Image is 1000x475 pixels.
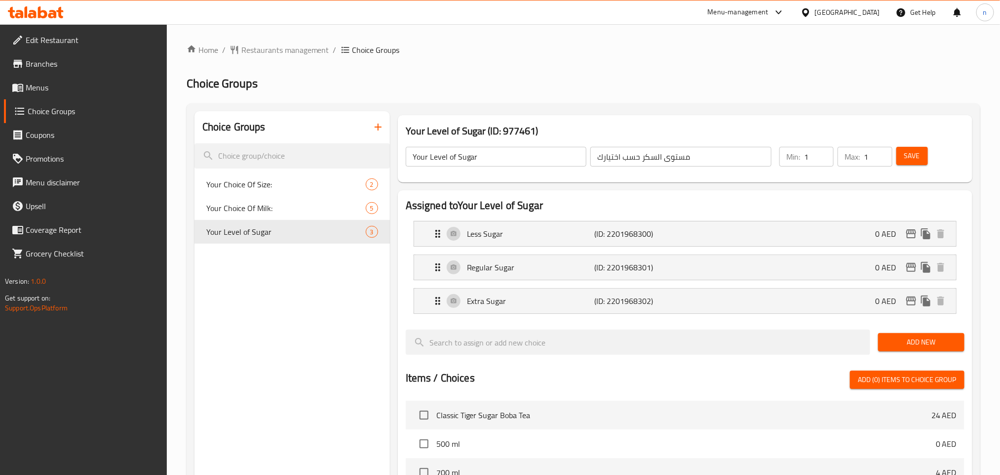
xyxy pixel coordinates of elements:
button: Add (0) items to choice group [850,371,964,389]
span: Menu disclaimer [26,176,159,188]
a: Restaurants management [230,44,329,56]
a: Coverage Report [4,218,167,242]
span: Menus [26,82,159,93]
span: Choice Groups [352,44,400,56]
li: / [222,44,226,56]
h2: Items / Choices [406,371,475,386]
span: Promotions [26,153,159,165]
li: Expand [406,251,964,284]
button: Add New [878,333,964,351]
div: Choices [366,226,378,238]
span: Select choice [414,405,434,426]
a: Support.OpsPlatform [5,302,68,314]
a: Coupons [4,123,167,147]
div: Your Choice Of Size:2 [194,173,390,196]
button: edit [904,260,919,275]
span: 3 [366,227,378,237]
p: 24 AED [931,409,957,421]
button: duplicate [919,294,933,308]
div: Choices [366,178,378,190]
span: Upsell [26,200,159,212]
div: Choices [366,202,378,214]
nav: breadcrumb [187,44,980,56]
div: Your Choice Of Milk:5 [194,196,390,220]
li: Expand [406,284,964,318]
div: Your Level of Sugar3 [194,220,390,244]
a: Choice Groups [4,99,167,123]
button: edit [904,294,919,308]
div: Menu-management [708,6,769,18]
h2: Assigned to Your Level of Sugar [406,198,964,213]
input: search [406,330,870,355]
div: Expand [414,289,956,313]
span: Your Level of Sugar [206,226,366,238]
li: Expand [406,217,964,251]
span: Coverage Report [26,224,159,236]
span: Restaurants management [241,44,329,56]
button: duplicate [919,260,933,275]
p: 0 AED [875,228,904,240]
p: Min: [786,151,800,163]
button: Save [896,147,928,165]
button: delete [933,226,948,241]
p: 0 AED [875,295,904,307]
a: Edit Restaurant [4,28,167,52]
span: Get support on: [5,292,50,304]
span: Choice Groups [28,105,159,117]
span: Grocery Checklist [26,248,159,259]
span: 1.0.0 [31,275,46,288]
a: Promotions [4,147,167,171]
button: delete [933,260,948,275]
a: Branches [4,52,167,76]
div: Expand [414,221,956,246]
p: Less Sugar [467,228,594,240]
span: Your Choice Of Milk: [206,202,366,214]
span: Select choice [414,433,434,454]
h3: Your Level of Sugar (ID: 977461) [406,123,964,139]
input: search [194,143,390,169]
p: Extra Sugar [467,295,594,307]
span: 2 [366,180,378,189]
p: (ID: 2201968301) [594,261,679,273]
p: (ID: 2201968302) [594,295,679,307]
span: Version: [5,275,29,288]
span: Edit Restaurant [26,34,159,46]
span: Add (0) items to choice group [858,374,957,386]
span: Your Choice Of Size: [206,178,366,190]
span: n [983,7,987,18]
h2: Choice Groups [202,120,266,134]
span: Coupons [26,129,159,141]
span: Classic Tiger Sugar Boba Tea [436,409,931,421]
span: Branches [26,58,159,70]
p: Regular Sugar [467,261,594,273]
span: Choice Groups [187,72,258,94]
a: Menu disclaimer [4,171,167,194]
button: duplicate [919,226,933,241]
div: [GEOGRAPHIC_DATA] [815,7,880,18]
button: edit [904,226,919,241]
p: Max: [845,151,860,163]
button: delete [933,294,948,308]
a: Menus [4,76,167,99]
p: 0 AED [936,438,957,450]
li: / [333,44,337,56]
p: (ID: 2201968300) [594,228,679,240]
span: 500 ml [436,438,936,450]
span: 5 [366,204,378,213]
a: Upsell [4,194,167,218]
span: Save [904,150,920,162]
div: Expand [414,255,956,280]
a: Grocery Checklist [4,242,167,265]
p: 0 AED [875,261,904,273]
a: Home [187,44,218,56]
span: Add New [886,336,957,348]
